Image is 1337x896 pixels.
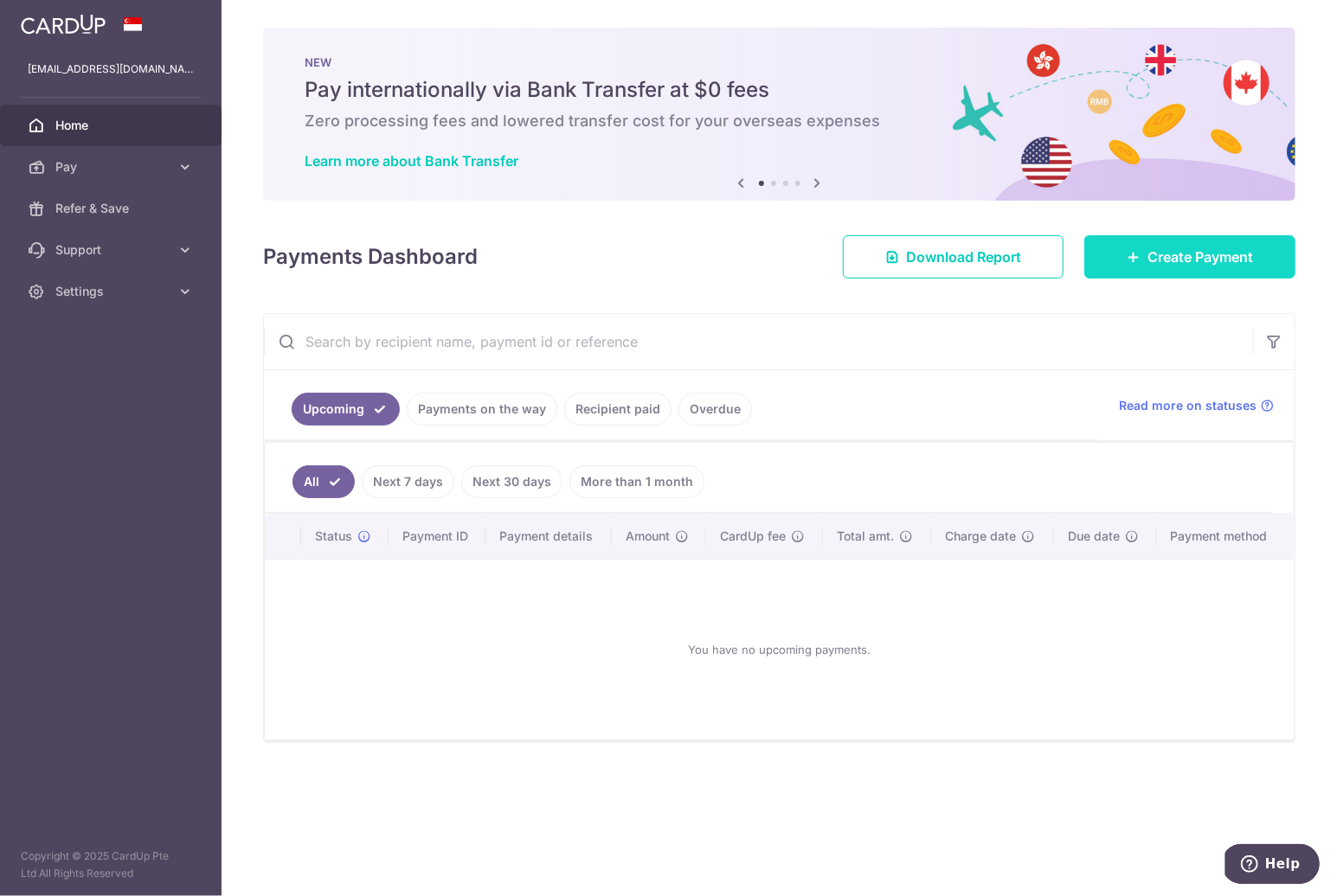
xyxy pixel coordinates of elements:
a: Create Payment [1084,235,1295,278]
a: More than 1 month [569,465,704,498]
span: Help [40,12,75,28]
span: Charge date [945,528,1016,545]
span: Create Payment [1147,246,1253,267]
th: Payment method [1157,514,1294,559]
img: CardUp [21,14,106,35]
iframe: Opens a widget where you can find more information [1225,844,1320,887]
span: Home [55,117,170,134]
span: CardUp fee [720,528,786,545]
div: You have no upcoming payments. [286,573,1273,726]
img: Bank transfer banner [263,28,1295,201]
a: Next 30 days [461,465,562,498]
span: Settings [55,283,170,300]
th: Payment details [485,514,612,559]
a: Recipient paid [564,393,672,426]
span: Support [55,241,170,259]
span: Amount [626,528,670,545]
input: Search by recipient name, payment id or reference [264,314,1253,369]
h5: Pay internationally via Bank Transfer at $0 fees [305,76,1254,104]
a: Upcoming [292,393,400,426]
a: All [292,465,355,498]
a: Overdue [678,393,752,426]
span: Status [315,528,352,545]
span: Read more on statuses [1119,397,1257,414]
span: Pay [55,158,170,176]
h6: Zero processing fees and lowered transfer cost for your overseas expenses [305,111,1254,131]
span: Download Report [906,246,1021,267]
a: Download Report [843,235,1064,278]
h4: Payments Dashboard [263,241,478,272]
a: Learn more about Bank Transfer [305,152,518,170]
a: Read more on statuses [1119,397,1274,414]
a: Payments on the way [407,393,557,426]
p: [EMAIL_ADDRESS][DOMAIN_NAME] [28,61,194,78]
a: Next 7 days [362,465,454,498]
p: NEW [305,55,1254,69]
th: Payment ID [389,514,485,559]
span: Refer & Save [55,200,170,217]
span: Due date [1068,528,1120,545]
span: Total amt. [837,528,894,545]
